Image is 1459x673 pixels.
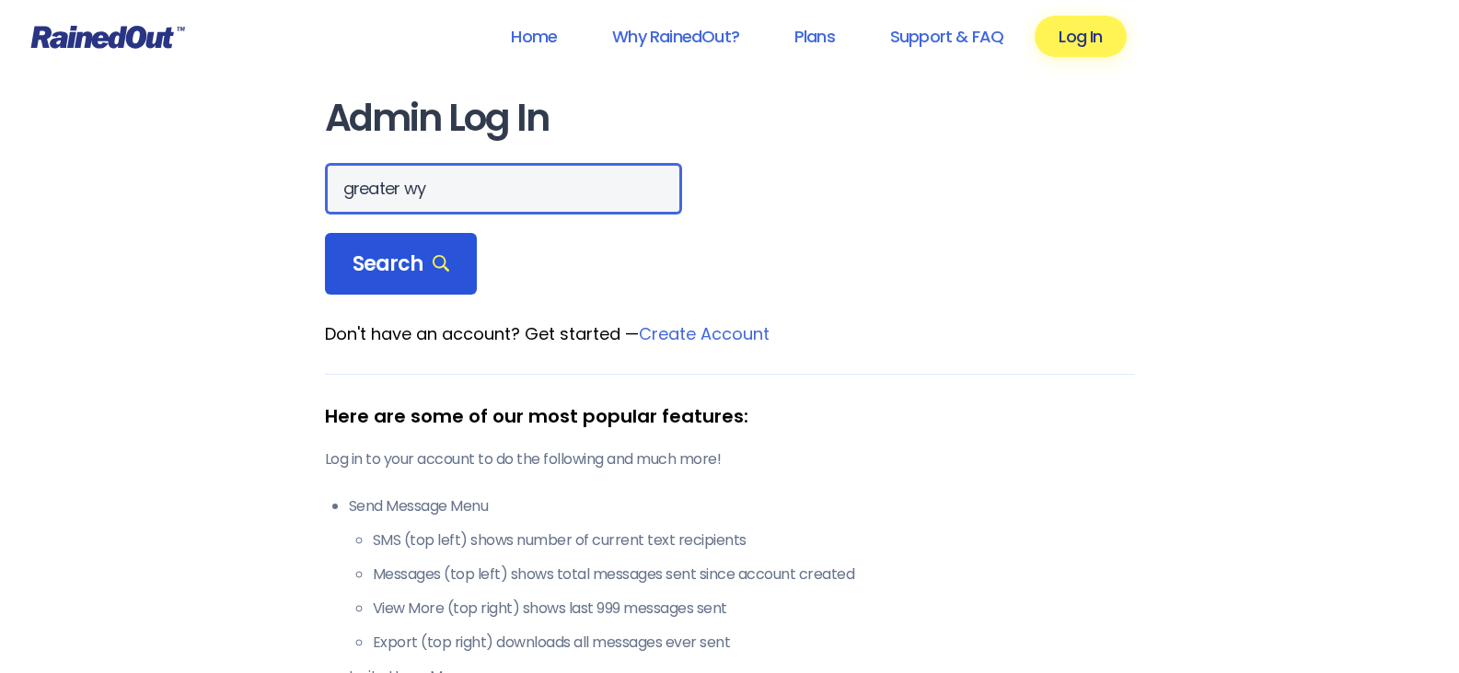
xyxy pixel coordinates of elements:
li: Send Message Menu [349,495,1135,654]
div: Here are some of our most popular features: [325,402,1135,430]
a: Create Account [639,322,770,345]
li: SMS (top left) shows number of current text recipients [373,529,1135,551]
span: Search [353,251,450,277]
a: Why RainedOut? [588,16,763,57]
div: Search [325,233,478,296]
a: Plans [770,16,859,57]
li: View More (top right) shows last 999 messages sent [373,598,1135,620]
li: Export (top right) downloads all messages ever sent [373,632,1135,654]
h1: Admin Log In [325,98,1135,139]
a: Home [487,16,581,57]
a: Log In [1035,16,1126,57]
a: Support & FAQ [866,16,1027,57]
input: Search Orgs… [325,163,682,215]
p: Log in to your account to do the following and much more! [325,448,1135,470]
li: Messages (top left) shows total messages sent since account created [373,563,1135,586]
